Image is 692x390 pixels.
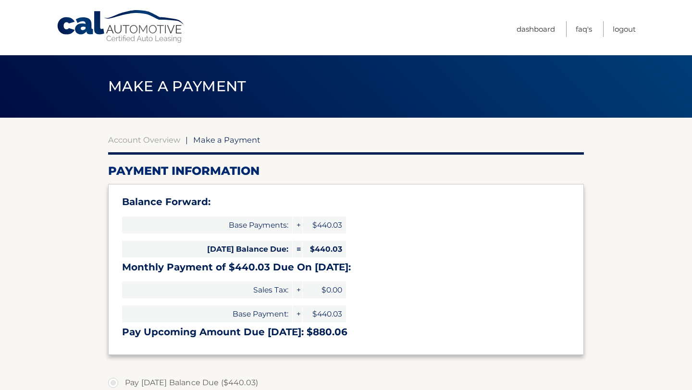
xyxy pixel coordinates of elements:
span: [DATE] Balance Due: [122,241,292,257]
a: Account Overview [108,135,180,145]
span: Make a Payment [193,135,260,145]
span: $440.03 [303,241,346,257]
span: $440.03 [303,217,346,233]
span: + [293,281,302,298]
span: + [293,305,302,322]
a: Dashboard [517,21,555,37]
span: | [185,135,188,145]
span: Sales Tax: [122,281,292,298]
span: = [293,241,302,257]
span: $440.03 [303,305,346,322]
h2: Payment Information [108,164,584,178]
h3: Balance Forward: [122,196,570,208]
h3: Monthly Payment of $440.03 Due On [DATE]: [122,261,570,273]
h3: Pay Upcoming Amount Due [DATE]: $880.06 [122,326,570,338]
span: $0.00 [303,281,346,298]
span: Make a Payment [108,77,246,95]
a: Logout [613,21,636,37]
a: FAQ's [576,21,592,37]
span: + [293,217,302,233]
span: Base Payments: [122,217,292,233]
span: Base Payment: [122,305,292,322]
a: Cal Automotive [56,10,186,44]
